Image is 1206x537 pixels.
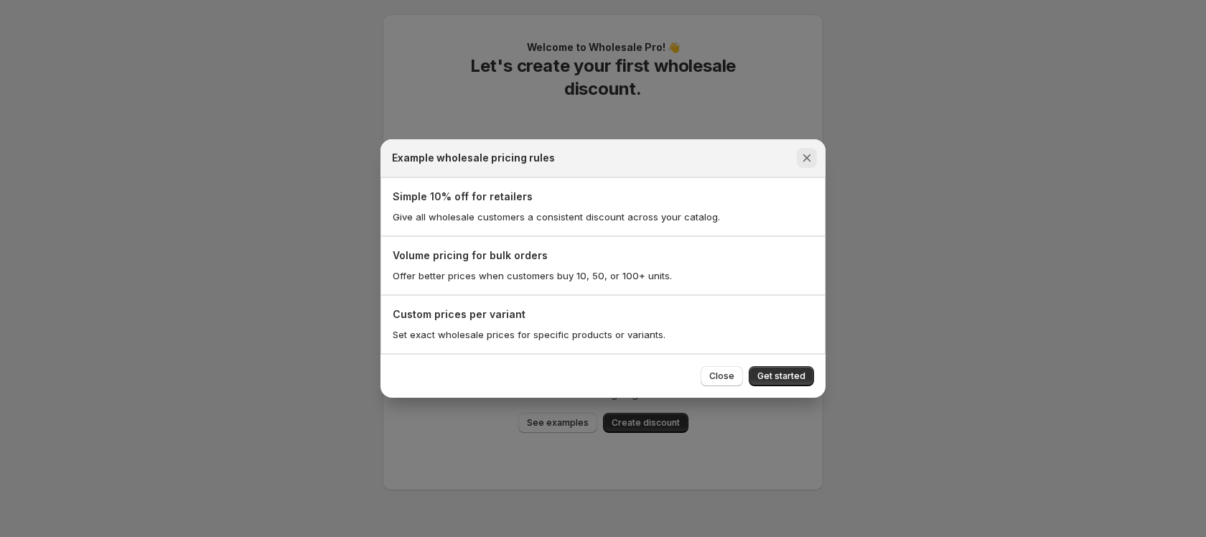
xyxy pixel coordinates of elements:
[393,327,813,342] p: Set exact wholesale prices for specific products or variants.
[749,366,814,386] button: Get started
[393,307,813,322] h4: Custom prices per variant
[393,210,813,224] p: Give all wholesale customers a consistent discount across your catalog.
[709,370,734,382] span: Close
[701,366,743,386] button: Close
[757,370,805,382] span: Get started
[392,151,555,165] h2: Example wholesale pricing rules
[393,268,813,283] p: Offer better prices when customers buy 10, 50, or 100+ units.
[797,148,817,168] button: Close
[393,190,813,204] h4: Simple 10% off for retailers
[393,248,813,263] h4: Volume pricing for bulk orders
